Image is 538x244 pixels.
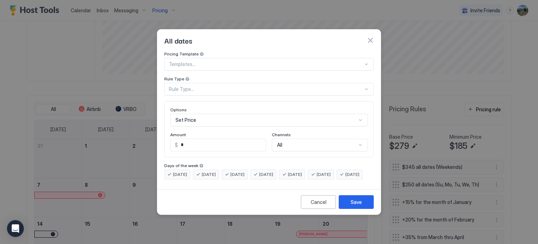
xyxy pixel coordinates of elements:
span: [DATE] [202,171,216,178]
span: Set Price [175,117,196,123]
span: Amount [170,132,186,137]
span: Pricing Template [164,51,199,57]
span: All [277,142,282,148]
div: Open Intercom Messenger [7,220,24,237]
input: Input Field [178,139,266,151]
span: [DATE] [259,171,273,178]
div: Rule Type... [169,86,363,92]
button: Cancel [301,195,336,209]
span: [DATE] [288,171,302,178]
span: [DATE] [173,171,187,178]
span: Options [170,107,187,112]
span: Days of the week [164,163,198,168]
button: Save [339,195,374,209]
span: [DATE] [317,171,331,178]
div: Cancel [311,198,326,206]
span: All dates [164,35,192,46]
span: Channels [272,132,291,137]
div: Save [351,198,362,206]
span: [DATE] [345,171,359,178]
span: $ [175,142,178,148]
span: [DATE] [230,171,244,178]
span: Rule Type [164,76,184,81]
